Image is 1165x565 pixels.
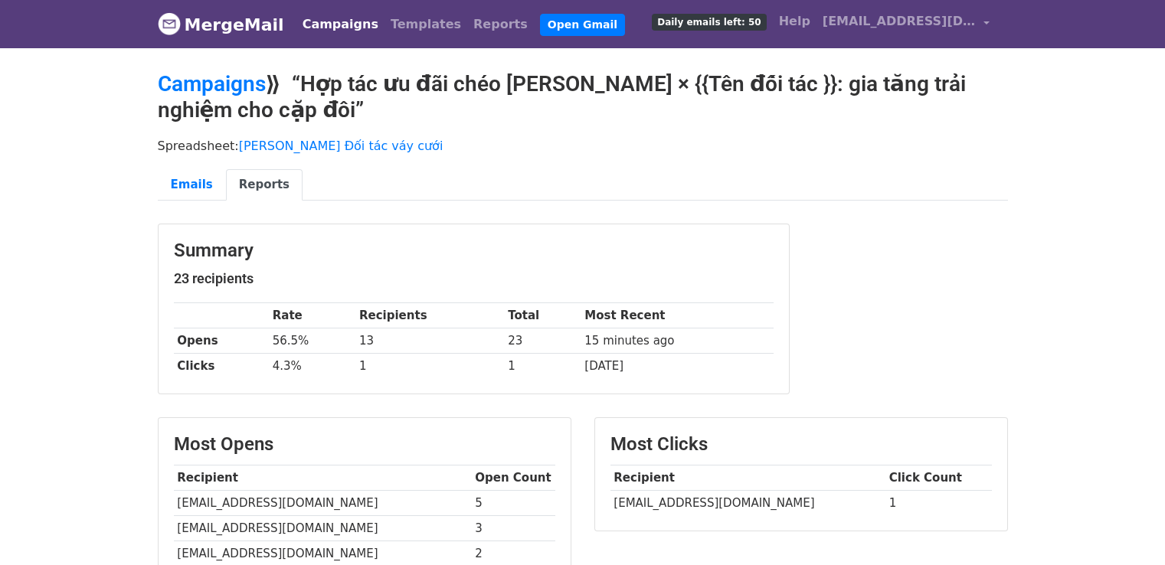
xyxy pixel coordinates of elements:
[610,433,992,456] h3: Most Clicks
[158,8,284,41] a: MergeMail
[269,303,355,328] th: Rate
[472,516,555,541] td: 3
[823,12,976,31] span: [EMAIL_ADDRESS][DOMAIN_NAME]
[610,465,885,491] th: Recipient
[581,354,774,379] td: [DATE]
[504,328,581,354] td: 23
[581,303,774,328] th: Most Recent
[269,328,355,354] td: 56.5%
[158,12,181,35] img: MergeMail logo
[355,354,504,379] td: 1
[885,465,992,491] th: Click Count
[174,465,472,491] th: Recipient
[269,354,355,379] td: 4.3%
[504,303,581,328] th: Total
[174,433,555,456] h3: Most Opens
[158,71,1008,122] h2: ⟫ “Hợp tác ưu đãi chéo [PERSON_NAME] × {{Tên đối tác }}: gia tăng trải nghiệm cho cặp đôi”
[773,6,816,37] a: Help
[646,6,772,37] a: Daily emails left: 50
[885,491,992,516] td: 1
[355,328,504,354] td: 13
[239,139,443,153] a: [PERSON_NAME] Đối tác váy cưới
[174,354,269,379] th: Clicks
[174,328,269,354] th: Opens
[174,516,472,541] td: [EMAIL_ADDRESS][DOMAIN_NAME]
[355,303,504,328] th: Recipients
[385,9,467,40] a: Templates
[652,14,766,31] span: Daily emails left: 50
[504,354,581,379] td: 1
[174,240,774,262] h3: Summary
[174,491,472,516] td: [EMAIL_ADDRESS][DOMAIN_NAME]
[226,169,303,201] a: Reports
[158,138,1008,154] p: Spreadsheet:
[540,14,625,36] a: Open Gmail
[472,465,555,491] th: Open Count
[581,328,774,354] td: 15 minutes ago
[467,9,534,40] a: Reports
[816,6,996,42] a: [EMAIL_ADDRESS][DOMAIN_NAME]
[174,270,774,287] h5: 23 recipients
[296,9,385,40] a: Campaigns
[158,169,226,201] a: Emails
[158,71,266,96] a: Campaigns
[472,491,555,516] td: 5
[610,491,885,516] td: [EMAIL_ADDRESS][DOMAIN_NAME]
